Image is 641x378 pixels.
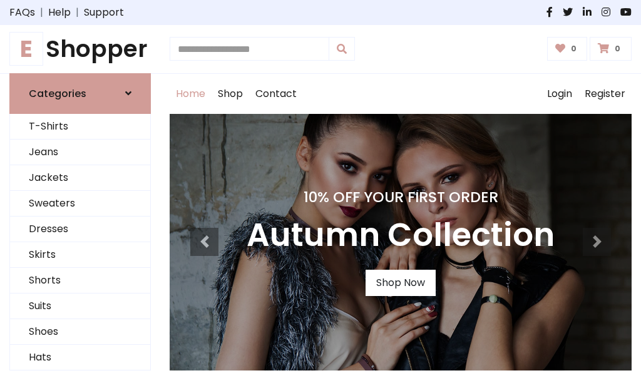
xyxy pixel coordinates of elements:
[9,73,151,114] a: Categories
[366,270,436,296] a: Shop Now
[10,294,150,319] a: Suits
[71,5,84,20] span: |
[10,242,150,268] a: Skirts
[84,5,124,20] a: Support
[612,43,623,54] span: 0
[9,5,35,20] a: FAQs
[247,188,555,206] h4: 10% Off Your First Order
[10,191,150,217] a: Sweaters
[10,345,150,370] a: Hats
[48,5,71,20] a: Help
[10,165,150,191] a: Jackets
[10,268,150,294] a: Shorts
[568,43,580,54] span: 0
[541,74,578,114] a: Login
[212,74,249,114] a: Shop
[590,37,632,61] a: 0
[10,140,150,165] a: Jeans
[29,88,86,100] h6: Categories
[35,5,48,20] span: |
[9,35,151,63] h1: Shopper
[249,74,303,114] a: Contact
[10,319,150,345] a: Shoes
[9,32,43,66] span: E
[170,74,212,114] a: Home
[10,217,150,242] a: Dresses
[578,74,632,114] a: Register
[247,216,555,255] h3: Autumn Collection
[9,35,151,63] a: EShopper
[10,114,150,140] a: T-Shirts
[547,37,588,61] a: 0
